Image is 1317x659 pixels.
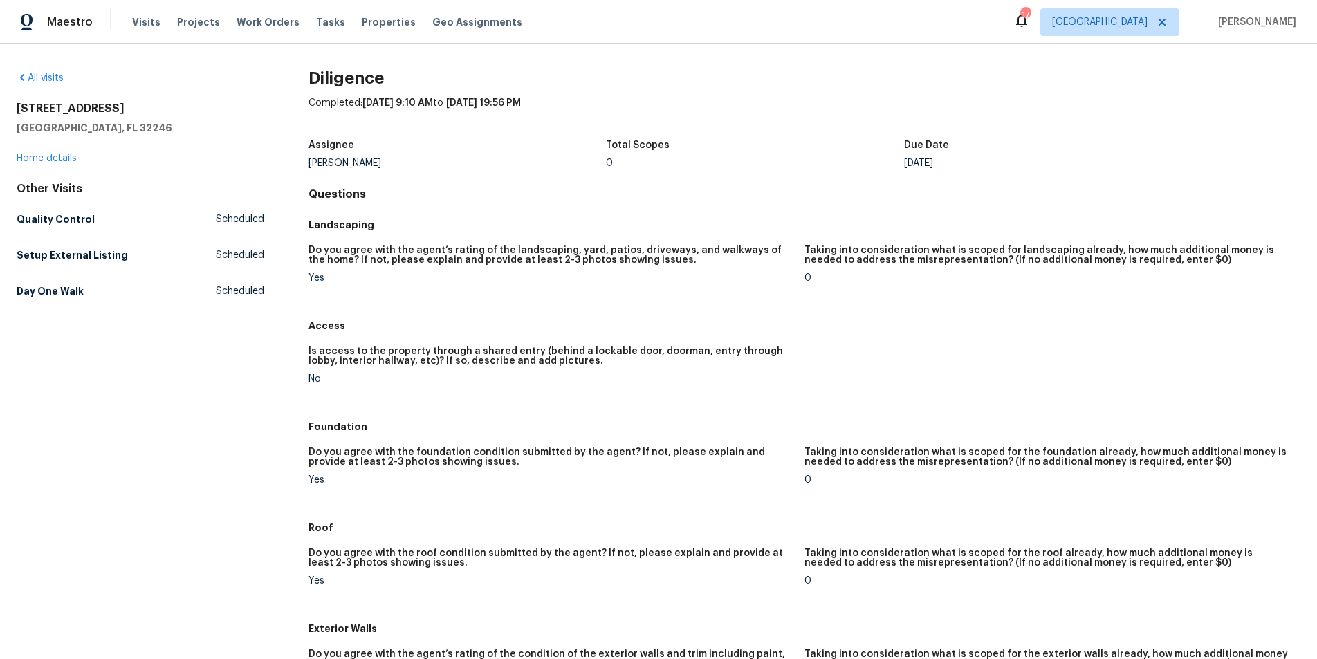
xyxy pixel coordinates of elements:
h2: Diligence [308,71,1300,85]
div: [DATE] [904,158,1201,168]
h5: Landscaping [308,218,1300,232]
div: Yes [308,576,793,586]
div: No [308,374,793,384]
h5: Setup External Listing [17,248,128,262]
h5: Is access to the property through a shared entry (behind a lockable door, doorman, entry through ... [308,346,793,366]
div: 0 [606,158,903,168]
span: [PERSON_NAME] [1213,15,1296,29]
span: Properties [362,15,416,29]
h5: Taking into consideration what is scoped for the roof already, how much additional money is neede... [804,548,1289,568]
span: Scheduled [216,284,264,298]
span: Scheduled [216,212,264,226]
span: [GEOGRAPHIC_DATA] [1052,15,1148,29]
h5: Do you agree with the foundation condition submitted by the agent? If not, please explain and pro... [308,447,793,467]
h5: Day One Walk [17,284,84,298]
h5: Do you agree with the roof condition submitted by the agent? If not, please explain and provide a... [308,548,793,568]
span: Scheduled [216,248,264,262]
h5: Foundation [308,420,1300,434]
a: All visits [17,73,64,83]
div: Yes [308,273,793,283]
div: Completed: to [308,96,1300,132]
h5: Taking into consideration what is scoped for landscaping already, how much additional money is ne... [804,245,1289,265]
a: Home details [17,154,77,163]
h2: [STREET_ADDRESS] [17,102,264,115]
span: Visits [132,15,160,29]
h5: Assignee [308,140,354,150]
h5: Due Date [904,140,949,150]
h5: Exterior Walls [308,622,1300,635]
a: Quality ControlScheduled [17,207,264,232]
div: 0 [804,273,1289,283]
a: Day One WalkScheduled [17,279,264,304]
h4: Questions [308,187,1300,201]
div: 0 [804,475,1289,485]
h5: Taking into consideration what is scoped for the foundation already, how much additional money is... [804,447,1289,467]
h5: Quality Control [17,212,95,226]
span: Tasks [316,17,345,27]
div: Other Visits [17,182,264,196]
h5: Access [308,319,1300,333]
span: Projects [177,15,220,29]
div: 17 [1020,8,1030,22]
span: [DATE] 19:56 PM [446,98,521,108]
h5: [GEOGRAPHIC_DATA], FL 32246 [17,121,264,135]
div: Yes [308,475,793,485]
span: Work Orders [237,15,300,29]
span: [DATE] 9:10 AM [362,98,433,108]
h5: Total Scopes [606,140,670,150]
span: Geo Assignments [432,15,522,29]
div: 0 [804,576,1289,586]
h5: Roof [308,521,1300,535]
span: Maestro [47,15,93,29]
h5: Do you agree with the agent’s rating of the landscaping, yard, patios, driveways, and walkways of... [308,245,793,265]
a: Setup External ListingScheduled [17,243,264,268]
div: [PERSON_NAME] [308,158,606,168]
